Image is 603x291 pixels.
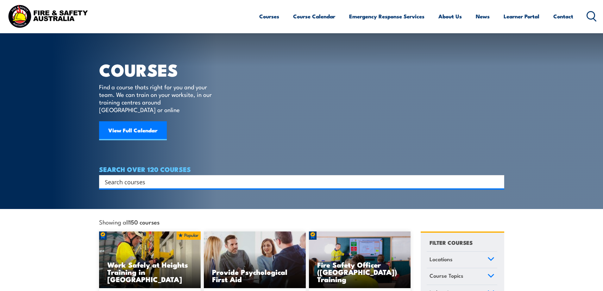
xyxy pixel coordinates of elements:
[99,166,504,173] h4: SEARCH OVER 120 COURSES
[430,255,453,263] span: Locations
[106,177,492,186] form: Search form
[476,8,490,25] a: News
[504,8,539,25] a: Learner Portal
[129,218,160,226] strong: 150 courses
[317,261,403,283] h3: Fire Safety Officer ([GEOGRAPHIC_DATA]) Training
[99,62,221,77] h1: COURSES
[427,268,497,285] a: Course Topics
[293,8,335,25] a: Course Calendar
[99,218,160,225] span: Showing all
[430,238,473,247] h4: FILTER COURSES
[99,231,201,288] img: Work Safely at Heights Training (1)
[309,231,411,288] a: Fire Safety Officer ([GEOGRAPHIC_DATA]) Training
[349,8,424,25] a: Emergency Response Services
[430,271,463,280] span: Course Topics
[105,177,490,187] input: Search input
[99,121,167,140] a: View Full Calendar
[204,231,306,288] img: Mental Health First Aid Training Course from Fire & Safety Australia
[259,8,279,25] a: Courses
[493,177,502,186] button: Search magnifier button
[99,231,201,288] a: Work Safely at Heights Training in [GEOGRAPHIC_DATA]
[99,83,215,113] p: Find a course thats right for you and your team. We can train on your worksite, in our training c...
[553,8,573,25] a: Contact
[309,231,411,288] img: Fire Safety Advisor
[212,268,298,283] h3: Provide Psychological First Aid
[438,8,462,25] a: About Us
[107,261,193,283] h3: Work Safely at Heights Training in [GEOGRAPHIC_DATA]
[427,252,497,268] a: Locations
[204,231,306,288] a: Provide Psychological First Aid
